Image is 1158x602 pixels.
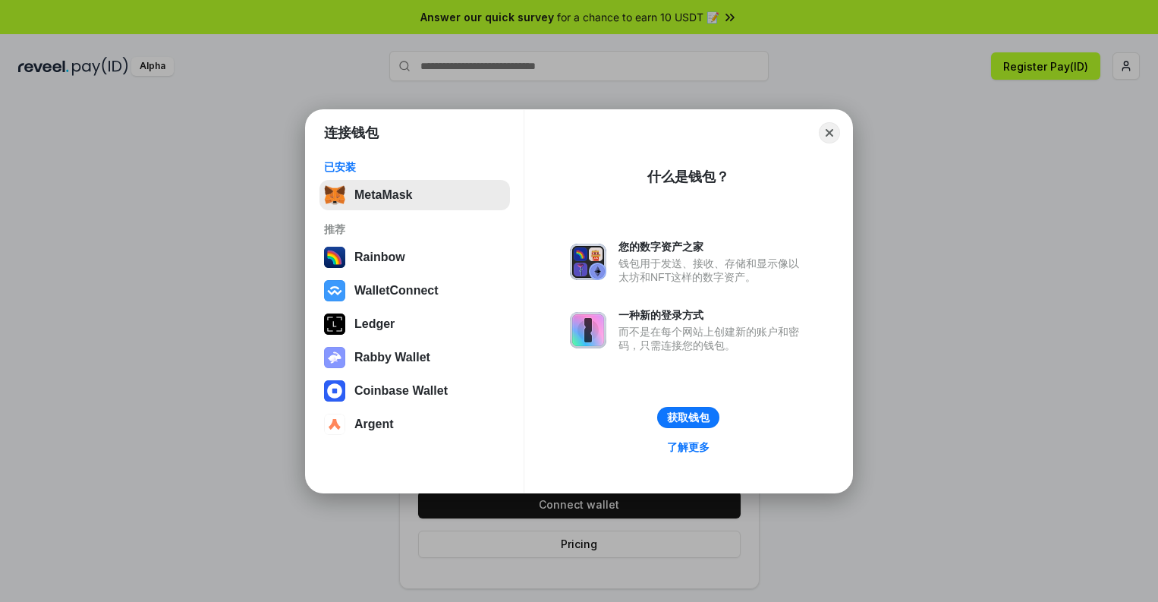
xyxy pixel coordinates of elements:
img: svg+xml,%3Csvg%20width%3D%2228%22%20height%3D%2228%22%20viewBox%3D%220%200%2028%2028%22%20fill%3D... [324,380,345,402]
div: Ledger [354,317,395,331]
div: WalletConnect [354,284,439,298]
img: svg+xml,%3Csvg%20xmlns%3D%22http%3A%2F%2Fwww.w3.org%2F2000%2Fsvg%22%20fill%3D%22none%22%20viewBox... [324,347,345,368]
button: Ledger [319,309,510,339]
button: MetaMask [319,180,510,210]
img: svg+xml,%3Csvg%20xmlns%3D%22http%3A%2F%2Fwww.w3.org%2F2000%2Fsvg%22%20fill%3D%22none%22%20viewBox... [570,244,606,280]
div: 什么是钱包？ [647,168,729,186]
button: Close [819,122,840,143]
div: 获取钱包 [667,411,710,424]
button: Coinbase Wallet [319,376,510,406]
div: 而不是在每个网站上创建新的账户和密码，只需连接您的钱包。 [618,325,807,352]
div: 钱包用于发送、接收、存储和显示像以太坊和NFT这样的数字资产。 [618,257,807,284]
div: Argent [354,418,394,431]
img: svg+xml,%3Csvg%20width%3D%22120%22%20height%3D%22120%22%20viewBox%3D%220%200%20120%20120%22%20fil... [324,247,345,268]
button: Rainbow [319,242,510,273]
img: svg+xml,%3Csvg%20width%3D%2228%22%20height%3D%2228%22%20viewBox%3D%220%200%2028%2028%22%20fill%3D... [324,280,345,301]
button: WalletConnect [319,276,510,306]
a: 了解更多 [658,437,719,457]
div: Rabby Wallet [354,351,430,364]
button: 获取钱包 [657,407,719,428]
img: svg+xml,%3Csvg%20width%3D%2228%22%20height%3D%2228%22%20viewBox%3D%220%200%2028%2028%22%20fill%3D... [324,414,345,435]
div: Coinbase Wallet [354,384,448,398]
div: MetaMask [354,188,412,202]
div: 您的数字资产之家 [618,240,807,254]
img: svg+xml,%3Csvg%20xmlns%3D%22http%3A%2F%2Fwww.w3.org%2F2000%2Fsvg%22%20fill%3D%22none%22%20viewBox... [570,312,606,348]
div: 了解更多 [667,440,710,454]
h1: 连接钱包 [324,124,379,142]
img: svg+xml,%3Csvg%20fill%3D%22none%22%20height%3D%2233%22%20viewBox%3D%220%200%2035%2033%22%20width%... [324,184,345,206]
button: Argent [319,409,510,440]
div: 推荐 [324,222,505,236]
button: Rabby Wallet [319,342,510,373]
img: svg+xml,%3Csvg%20xmlns%3D%22http%3A%2F%2Fwww.w3.org%2F2000%2Fsvg%22%20width%3D%2228%22%20height%3... [324,314,345,335]
div: 一种新的登录方式 [618,308,807,322]
div: 已安装 [324,160,505,174]
div: Rainbow [354,251,405,264]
